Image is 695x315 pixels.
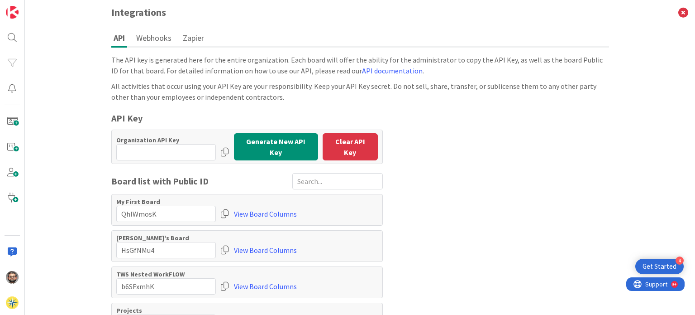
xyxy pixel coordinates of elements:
div: All activities that occur using your API Key are your responsibility. Keep your API Key secret. D... [111,81,609,102]
label: TWS Nested WorkFLOW [116,270,216,278]
div: 4 [676,257,684,265]
div: 9+ [46,4,50,11]
label: My First Board [116,198,216,206]
a: View Board Columns [234,206,297,222]
div: API Key [111,111,383,125]
input: Search... [292,173,383,189]
a: View Board Columns [234,242,297,258]
a: View Board Columns [234,278,297,295]
img: avatar [6,296,19,309]
img: Visit kanbanzone.com [6,6,19,19]
div: Get Started [643,262,676,271]
a: API documentation [362,66,423,75]
label: Projects [116,306,216,315]
button: Generate New API Key [234,133,318,160]
div: The API key is generated here for the entire organization. Each board will offer the ability for ... [111,54,609,76]
button: Webhooks [134,29,174,46]
div: Open Get Started checklist, remaining modules: 4 [635,259,684,274]
button: Clear API Key [323,133,378,160]
img: BM [6,271,19,284]
span: Support [19,1,41,12]
span: Board list with Public ID [111,174,209,188]
label: [PERSON_NAME]'s Board [116,234,216,242]
label: Organization API Key [116,136,216,144]
button: API [111,29,127,48]
button: Zapier [181,29,206,46]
